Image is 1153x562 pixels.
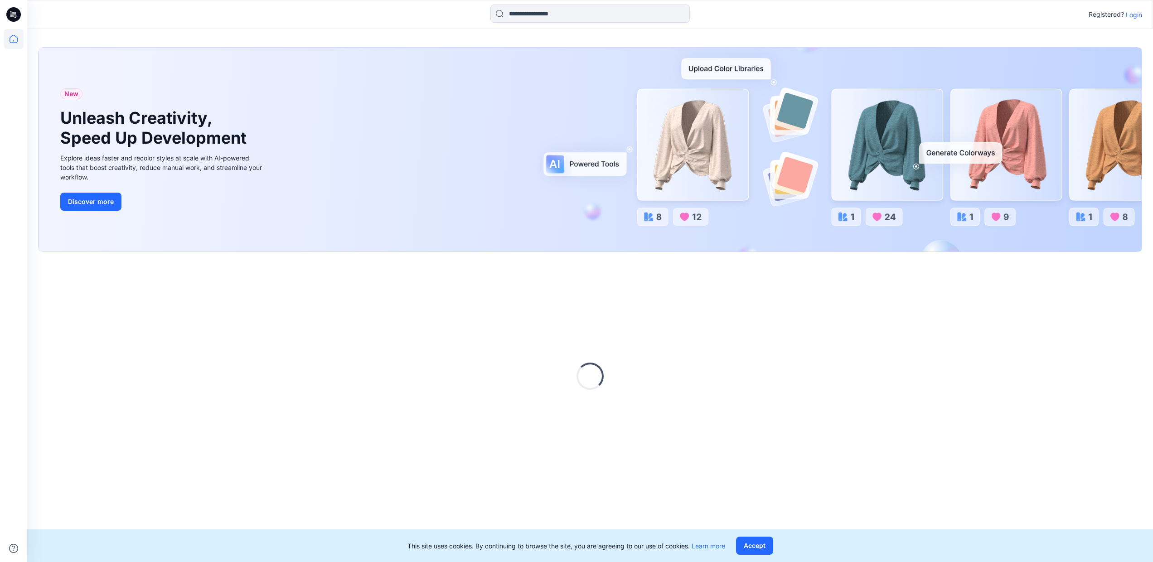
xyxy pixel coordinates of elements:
[60,153,264,182] div: Explore ideas faster and recolor styles at scale with AI-powered tools that boost creativity, red...
[60,193,121,211] button: Discover more
[692,542,725,550] a: Learn more
[1089,9,1124,20] p: Registered?
[407,541,725,551] p: This site uses cookies. By continuing to browse the site, you are agreeing to our use of cookies.
[60,193,264,211] a: Discover more
[736,537,773,555] button: Accept
[60,108,251,147] h1: Unleash Creativity, Speed Up Development
[1126,10,1142,19] p: Login
[64,88,78,99] span: New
